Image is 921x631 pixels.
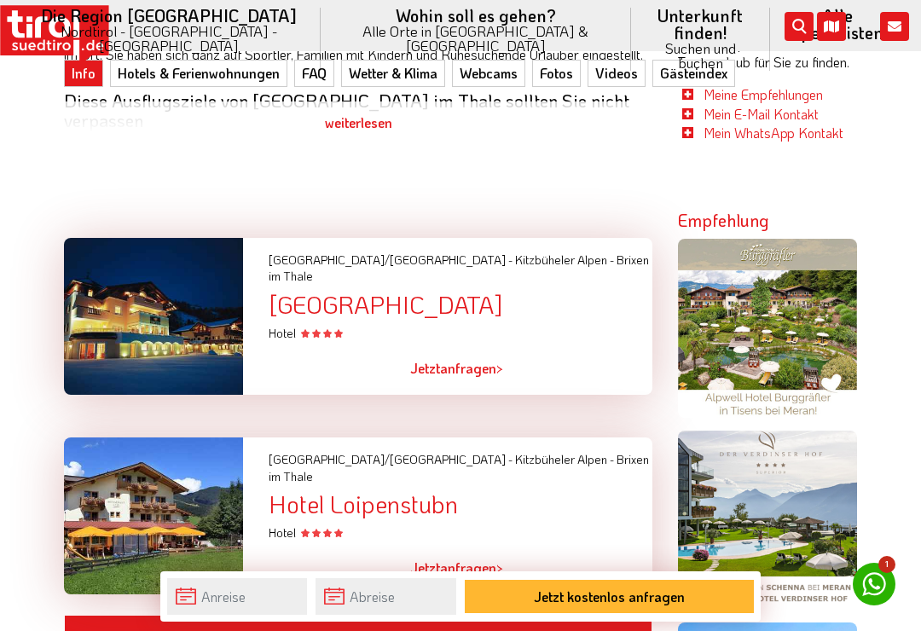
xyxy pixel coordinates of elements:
div: weiterlesen [64,101,652,144]
a: Mein E-Mail Kontakt [704,105,819,123]
span: Brixen im Thale [269,252,649,285]
div: Hotel Loipenstubn [269,491,652,518]
a: Jetztanfragen> [410,549,503,588]
img: verdinserhof.png [678,431,857,610]
a: 1 [853,563,895,605]
strong: Empfehlung [678,209,769,231]
a: Jetztanfragen> [410,349,503,388]
span: Hotel [269,325,343,341]
span: Brixen im Thale [269,451,649,484]
span: Kitzbüheler Alpen - [515,252,614,268]
button: Jetzt kostenlos anfragen [465,580,754,613]
small: Suchen und buchen [652,41,750,70]
a: Mein WhatsApp Kontakt [704,124,843,142]
span: > [496,559,503,576]
span: Hotel [269,524,343,541]
span: Kitzbüheler Alpen - [515,451,614,467]
input: Anreise [167,578,308,615]
i: Karte öffnen [817,12,846,41]
i: Kontakt [880,12,909,41]
span: Jetzt [410,559,440,576]
span: > [496,359,503,377]
span: [GEOGRAPHIC_DATA]/[GEOGRAPHIC_DATA] - [269,451,513,467]
div: [GEOGRAPHIC_DATA] [269,292,652,318]
span: [GEOGRAPHIC_DATA]/[GEOGRAPHIC_DATA] - [269,252,513,268]
span: 1 [878,556,895,573]
span: Jetzt [410,359,440,377]
input: Abreise [316,578,456,615]
img: burggraefler.jpg [678,239,857,418]
a: Meine Empfehlungen [704,85,823,103]
small: Nordtirol - [GEOGRAPHIC_DATA] - [GEOGRAPHIC_DATA] [38,24,300,53]
small: Alle Orte in [GEOGRAPHIC_DATA] & [GEOGRAPHIC_DATA] [341,24,611,53]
